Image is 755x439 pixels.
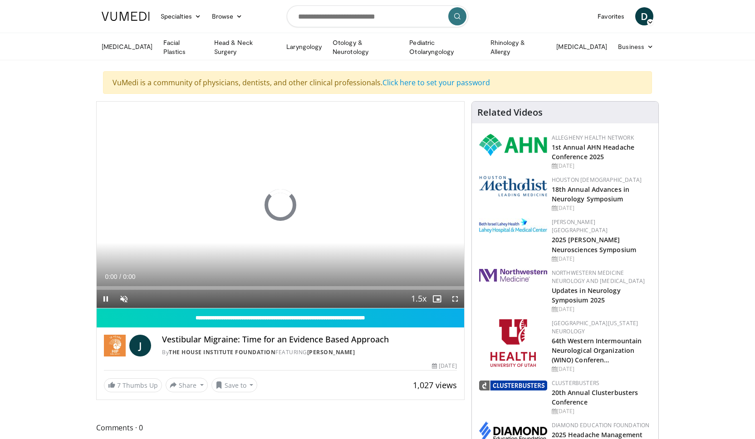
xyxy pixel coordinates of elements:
[552,143,634,161] a: 1st Annual AHN Headache Conference 2025
[211,378,258,392] button: Save to
[413,380,457,390] span: 1,027 views
[382,78,490,88] a: Click here to set your password
[96,422,465,434] span: Comments 0
[327,38,404,56] a: Otology & Neurotology
[552,421,650,429] a: Diamond Education Foundation
[479,218,547,233] img: e7977282-282c-4444-820d-7cc2733560fd.jpg.150x105_q85_autocrop_double_scale_upscale_version-0.2.jpg
[552,388,638,406] a: 20th Annual Clusterbusters Conference
[485,38,551,56] a: Rhinology & Allergy
[410,290,428,308] button: Playback Rate
[446,290,464,308] button: Fullscreen
[104,335,126,356] img: The House Institute Foundation
[158,38,209,56] a: Facial Plastics
[552,235,636,254] a: 2025 [PERSON_NAME] Neurosciences Symposium
[479,134,547,156] img: 628ffacf-ddeb-4409-8647-b4d1102df243.png.150x105_q85_autocrop_double_scale_upscale_version-0.2.png
[635,7,653,25] a: D
[552,319,638,335] a: [GEOGRAPHIC_DATA][US_STATE] Neurology
[428,290,446,308] button: Enable picture-in-picture mode
[155,7,206,25] a: Specialties
[552,269,645,285] a: Northwestern Medicine Neurology and [MEDICAL_DATA]
[97,102,464,308] video-js: Video Player
[552,134,634,141] a: Allegheny Health Network
[552,286,621,304] a: Updates in Neurology Symposium 2025
[105,273,117,280] span: 0:00
[552,218,608,234] a: [PERSON_NAME][GEOGRAPHIC_DATA]
[552,337,642,364] a: 64th Western Intermountain Neurological Organization (WINO) Conferen…
[103,71,652,94] div: VuMedi is a community of physicians, dentists, and other clinical professionals.
[477,107,543,118] h4: Related Videos
[206,7,248,25] a: Browse
[209,38,281,56] a: Head & Neck Surgery
[552,204,651,212] div: [DATE]
[479,380,547,390] img: d3be30b6-fe2b-4f13-a5b4-eba975d75fdd.png.150x105_q85_autocrop_double_scale_upscale_version-0.2.png
[307,348,355,356] a: [PERSON_NAME]
[169,348,275,356] a: The House Institute Foundation
[479,269,547,282] img: 2a462fb6-9365-492a-ac79-3166a6f924d8.png.150x105_q85_autocrop_double_scale_upscale_version-0.2.jpg
[117,381,121,390] span: 7
[119,273,121,280] span: /
[162,335,457,345] h4: Vestibular Migraine: Time for an Evidence Based Approach
[552,255,651,263] div: [DATE]
[552,407,651,415] div: [DATE]
[123,273,135,280] span: 0:00
[552,185,629,203] a: 18th Annual Advances in Neurology Symposium
[96,38,158,56] a: [MEDICAL_DATA]
[490,319,536,367] img: f6362829-b0a3-407d-a044-59546adfd345.png.150x105_q85_autocrop_double_scale_upscale_version-0.2.png
[479,176,547,196] img: 5e4488cc-e109-4a4e-9fd9-73bb9237ee91.png.150x105_q85_autocrop_double_scale_upscale_version-0.2.png
[166,378,208,392] button: Share
[552,162,651,170] div: [DATE]
[552,379,599,387] a: Clusterbusters
[104,378,162,392] a: 7 Thumbs Up
[551,38,613,56] a: [MEDICAL_DATA]
[129,335,151,356] a: J
[115,290,133,308] button: Unmute
[552,305,651,313] div: [DATE]
[97,290,115,308] button: Pause
[613,38,659,56] a: Business
[404,38,485,56] a: Pediatric Otolaryngology
[592,7,630,25] a: Favorites
[287,5,468,27] input: Search topics, interventions
[552,365,651,373] div: [DATE]
[97,286,464,290] div: Progress Bar
[552,176,642,184] a: Houston [DEMOGRAPHIC_DATA]
[162,348,457,356] div: By FEATURING
[432,362,456,370] div: [DATE]
[281,38,327,56] a: Laryngology
[102,12,150,21] img: VuMedi Logo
